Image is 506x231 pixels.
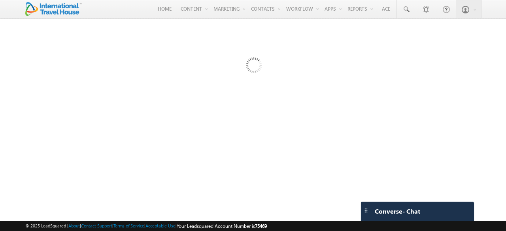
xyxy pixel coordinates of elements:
a: About [68,223,80,228]
img: Loading... [212,26,294,107]
span: 75469 [255,223,267,229]
a: Terms of Service [113,223,144,228]
img: carter-drag [363,207,369,214]
span: Converse - Chat [375,208,420,215]
span: © 2025 LeadSquared | | | | | [25,222,267,230]
span: Your Leadsquared Account Number is [177,223,267,229]
img: Custom Logo [25,2,81,16]
a: Contact Support [81,223,112,228]
a: Acceptable Use [145,223,176,228]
